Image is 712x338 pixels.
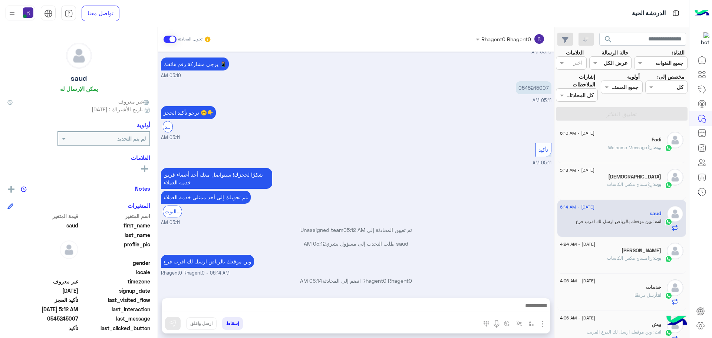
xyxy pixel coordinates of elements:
span: 05:11 AM [161,134,180,141]
button: search [599,33,617,49]
a: تواصل معنا [82,6,119,21]
img: 322853014244696 [696,32,709,46]
span: null [7,268,78,276]
span: last_name [80,231,151,239]
span: last_clicked_button [80,324,151,332]
img: send message [169,320,177,327]
span: [DATE] - 4:06 AM [560,278,595,284]
span: 05:12 AM [304,240,326,247]
span: Rhagent0 Rhagent0 - 06:14 AM [161,270,230,277]
span: last_interaction [80,305,151,313]
img: Logo [695,6,709,21]
span: انت [657,292,661,298]
span: وين موقعك ارسل لك الفرع القريب [587,329,655,335]
span: 2025-07-20T07:53:47.919Z [7,287,78,295]
label: القناة: [672,49,685,56]
img: userImage [23,7,33,18]
span: [DATE] - 5:18 AM [560,167,594,174]
span: locale [80,268,151,276]
img: WhatsApp [665,255,672,263]
span: غير معروف [118,98,150,105]
img: WhatsApp [665,218,672,226]
span: first_name [80,221,151,229]
span: بوت [654,181,661,187]
h5: احمد الشهاوى [622,247,661,254]
span: 05:11 AM [533,98,551,103]
img: WhatsApp [665,292,672,299]
h5: saud [71,74,87,83]
span: وين موقعك بالرياض ارسل لك اقرب فرع [576,219,655,224]
span: 05:12 AM [343,227,365,233]
span: : مساج مكس الكاسات [607,255,654,261]
p: 10/9/2025, 5:11 AM [161,191,251,204]
p: Rhagent0 Rhagent0 انضم إلى المحادثة [161,277,551,285]
img: create order [504,321,510,326]
button: select flow [525,317,538,329]
img: defaultAdmin.png [60,240,78,259]
p: 10/9/2025, 5:11 AM [161,168,272,189]
span: بوت [654,145,661,150]
img: defaultAdmin.png [66,43,92,68]
h5: Fadi [652,137,661,143]
img: profile [7,9,17,18]
span: null [7,259,78,267]
span: [DATE] - 4:24 AM [560,241,595,247]
span: بوت [654,255,661,261]
h5: Muhammad [608,174,661,180]
img: send attachment [538,319,547,328]
p: 10/9/2025, 6:14 AM [161,255,254,268]
span: signup_date [80,287,151,295]
span: timezone [80,278,151,285]
span: اسم المتغير [80,212,151,220]
img: select flow [528,321,534,326]
img: tab [65,9,73,18]
h5: خدمات [646,284,661,291]
button: create order [501,317,513,329]
label: حالة الرسالة [601,49,629,56]
span: أرسل مرفقًا [634,292,657,298]
span: 06:14 AM [300,278,322,284]
span: [DATE] - 4:06 AM [560,315,595,321]
p: 10/9/2025, 5:10 AM [161,58,229,70]
div: تأكيد [163,121,173,132]
h6: Notes [135,185,150,192]
img: defaultAdmin.png [667,206,683,222]
span: 2025-09-10T02:12:08.283Z [7,305,78,313]
img: send voice note [492,319,501,328]
span: gender [80,259,151,267]
span: : مساج مكس الكاسات [607,181,654,187]
span: تأكيد [538,147,548,153]
span: last_visited_flow [80,296,151,304]
button: إسقاط [222,317,243,330]
label: العلامات [566,49,584,56]
img: Trigger scenario [516,321,522,326]
div: اختر [573,59,584,68]
button: Trigger scenario [513,317,525,329]
span: تاريخ الأشتراك : [DATE] [92,105,143,113]
p: 10/9/2025, 5:11 AM [516,81,551,94]
img: add [8,186,14,193]
small: تحويل المحادثة [178,36,202,42]
img: defaultAdmin.png [667,243,683,259]
span: تأكيد الحجز [7,296,78,304]
span: [DATE] - 6:10 AM [560,130,594,137]
h6: أولوية [137,122,150,128]
button: ارسل واغلق [186,317,217,330]
span: انت [655,219,661,224]
span: : Welcome Message [608,145,654,150]
span: 05:11 AM [533,160,551,165]
p: تم تعيين المحادثة إلى Unassigned team [161,226,551,234]
h6: يمكن الإرسال له [60,85,98,92]
span: 05:10 AM [161,72,181,79]
p: saud طلب التحدث إلى مسؤول بشري [161,240,551,247]
img: tab [671,9,680,18]
span: 05:11 AM [161,219,180,226]
img: WhatsApp [665,181,672,189]
img: notes [21,186,27,192]
span: انت [655,329,661,335]
label: أولوية [627,73,640,81]
img: make a call [483,321,489,327]
label: إشارات الملاحظات [556,73,595,89]
span: search [604,35,613,44]
span: 05:10 AM [531,49,551,55]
